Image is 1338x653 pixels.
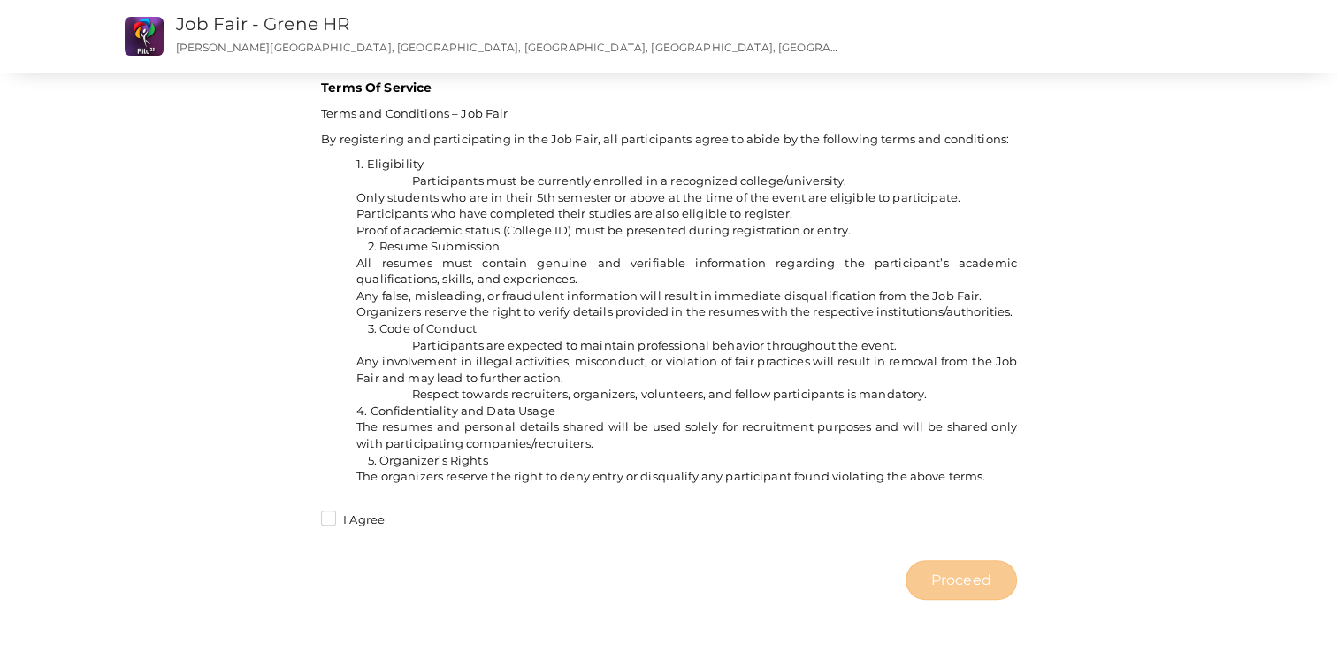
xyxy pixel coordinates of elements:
[356,255,1017,288] li: All resumes must contain genuine and verifiable information regarding the participant’s academic ...
[356,189,1017,206] li: Only students who are in their 5th semester or above at the time of the event are eligible to par...
[412,338,897,352] span: Participants are expected to maintain professional behavior throughout the event.
[176,13,350,35] a: Job Fair - Grene HR
[356,403,1017,419] li: 4. Confidentiality and Data Usage
[412,173,847,188] span: Participants must be currently enrolled in a recognized college/university.
[931,570,991,590] span: Proceed
[356,205,1017,222] li: Participants who have completed their studies are also eligible to register.
[356,353,1017,386] li: Any involvement in illegal activities, misconduct, or violation of fair practices will result in ...
[356,303,1017,320] li: Organizers reserve the right to verify details provided in the resumes with the respective instit...
[176,40,845,55] p: [PERSON_NAME][GEOGRAPHIC_DATA], [GEOGRAPHIC_DATA], [GEOGRAPHIC_DATA], [GEOGRAPHIC_DATA], [GEOGRAP...
[321,105,1017,122] p: Terms and Conditions – Job Fair
[321,79,1017,96] p: Terms Of Service
[356,468,1017,485] li: The organizers reserve the right to deny entry or disqualify any participant found violating the ...
[321,511,385,529] label: I Agree
[321,132,1009,146] span: By registering and participating in the Job Fair, all participants agree to abide by the followin...
[906,560,1017,600] button: Proceed
[368,239,501,253] span: 2. Resume Submission
[125,17,164,56] img: CS2O7UHK_small.png
[368,453,488,467] span: 5. Organizer’s Rights
[356,156,1017,173] li: 1. Eligibility
[356,419,1017,451] li: The resumes and personal details shared will be used solely for recruitment purposes and will be ...
[412,387,927,401] span: Respect towards recruiters, organizers, volunteers, and fellow participants is mandatory.
[356,222,1017,239] li: Proof of academic status (College ID) must be presented during registration or entry.
[356,288,1017,304] li: Any false, misleading, or fraudulent information will result in immediate disqualification from t...
[368,321,478,335] span: 3. Code of Conduct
